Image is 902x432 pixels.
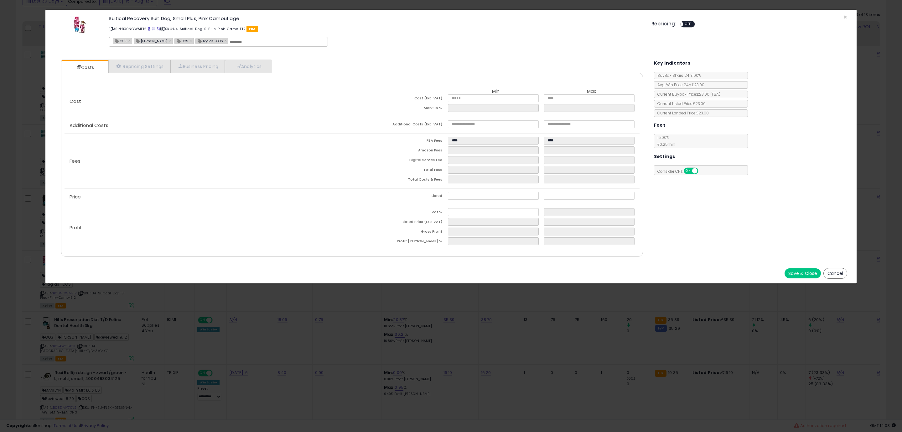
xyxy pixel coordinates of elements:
a: Costs [61,61,108,74]
span: Current Buybox Price: [654,92,720,97]
h3: Suitical Recovery Suit Dog, Small Plus, Pink Camouflage [109,16,642,21]
h5: Repricing: [651,21,676,26]
a: Business Pricing [170,60,225,73]
span: BuyBox Share 24h: 100% [654,73,701,78]
a: × [190,38,194,43]
a: All offer listings [152,26,155,31]
span: £0.25 min [654,142,675,147]
td: Mark up % [352,104,448,114]
span: £23.00 [697,92,720,97]
span: OFF [697,168,707,174]
span: Current Listed Price: £23.00 [654,101,706,106]
td: FBA Fees [352,137,448,146]
span: × [843,13,847,22]
th: Min [448,89,544,94]
a: Analytics [225,60,271,73]
a: Your listing only [157,26,160,31]
a: Repricing Settings [108,60,170,73]
a: BuyBox page [148,26,151,31]
td: Digital Service Fee [352,156,448,166]
th: Max [544,89,640,94]
td: Amazon Fees [352,146,448,156]
td: Vat % [352,208,448,218]
p: Price [65,194,352,199]
h5: Fees [654,121,666,129]
td: Profit [PERSON_NAME] % [352,237,448,247]
span: OOS [113,38,127,44]
p: Cost [65,99,352,104]
a: × [128,38,132,43]
a: × [169,38,173,43]
td: Listed Price (Exc. VAT) [352,218,448,228]
h5: Key Indicators [654,59,691,67]
img: 41TJGejF58L._SL60_.jpg [70,16,89,35]
td: Cost (Exc. VAT) [352,94,448,104]
p: Profit [65,225,352,230]
h5: Settings [654,153,675,161]
span: ( FBA ) [710,92,720,97]
span: FBA [246,26,258,32]
span: 15.00 % [654,135,675,147]
td: Gross Profit [352,228,448,237]
td: Listed [352,192,448,202]
button: Save & Close [785,268,821,278]
span: OFF [683,22,693,27]
p: ASIN: B00NGWME12 | SKU: U4-Suitical-Dog-S-Plus-Pink-Camo-E12 [109,24,642,34]
td: Total Costs & Fees [352,176,448,185]
span: Consider CPT: [654,169,707,174]
span: ON [684,168,692,174]
td: Total Fees [352,166,448,176]
button: Cancel [823,268,847,279]
p: Fees [65,159,352,164]
td: Additional Costs (Exc. VAT) [352,120,448,130]
span: OOS [175,38,188,44]
span: Current Landed Price: £23.00 [654,110,709,116]
span: [PERSON_NAME] [134,38,167,44]
p: Additional Costs [65,123,352,128]
span: Tag as -OOS [196,38,223,44]
a: × [225,38,228,43]
span: Avg. Win Price 24h: £23.00 [654,82,704,87]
